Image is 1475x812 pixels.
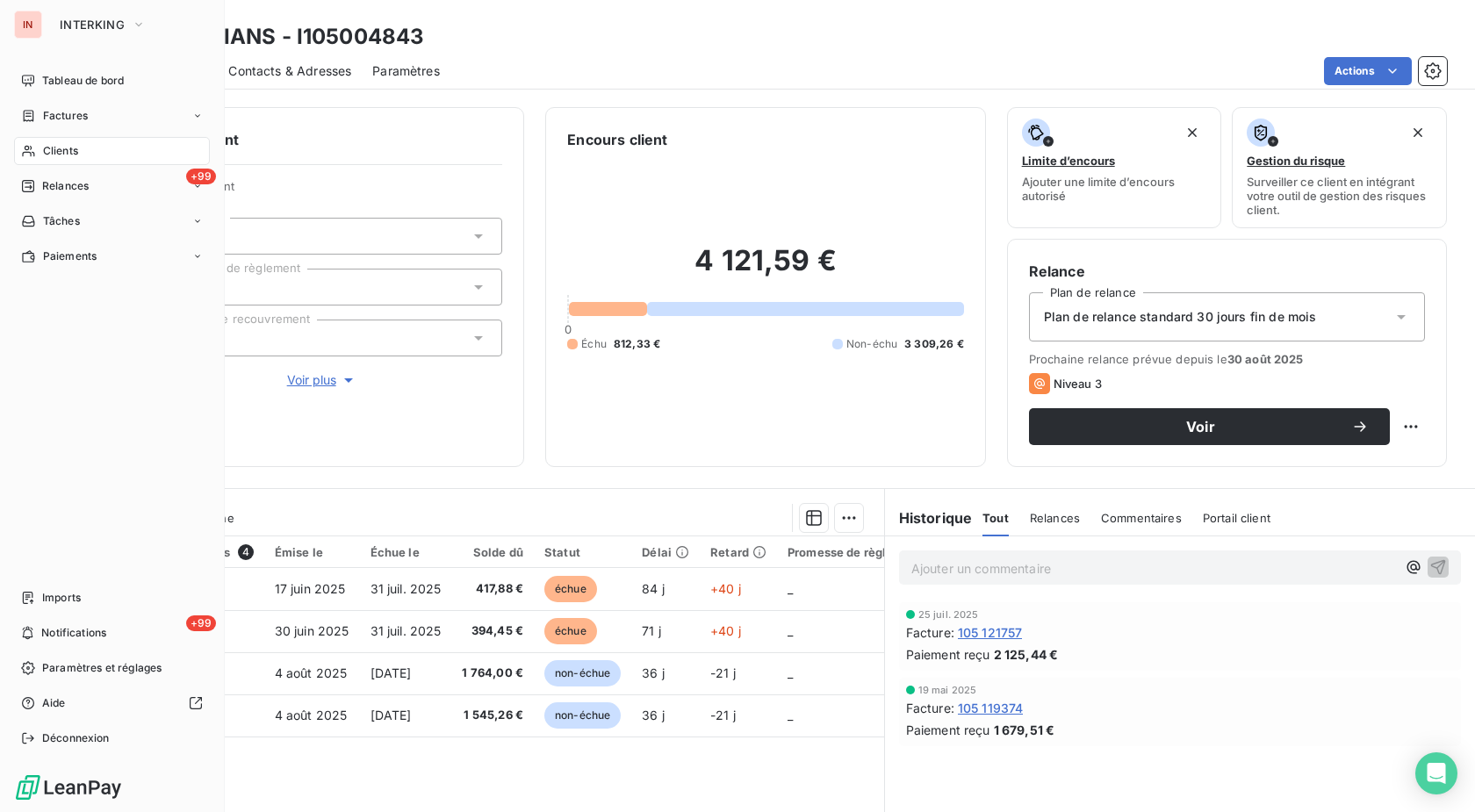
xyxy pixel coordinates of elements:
[1247,154,1345,168] span: Gestion du risque
[141,370,502,390] button: Voir plus
[14,689,210,717] a: Aide
[994,721,1055,739] span: 1 679,51 €
[42,73,124,89] span: Tableau de bord
[186,615,216,631] span: +99
[275,623,349,638] span: 30 juin 2025
[710,623,741,638] span: +40 j
[544,576,597,602] span: échue
[642,665,665,680] span: 36 j
[1007,107,1222,228] button: Limite d’encoursAjouter une limite d’encours autorisé
[41,625,106,641] span: Notifications
[642,581,665,596] span: 84 j
[1415,752,1457,794] div: Open Intercom Messenger
[371,623,442,638] span: 31 juil. 2025
[186,169,216,184] span: +99
[1232,107,1447,228] button: Gestion du risqueSurveiller ce client en intégrant votre outil de gestion des risques client.
[994,645,1059,664] span: 2 125,44 €
[567,243,963,296] h2: 4 121,59 €
[287,371,357,389] span: Voir plus
[462,622,523,640] span: 394,45 €
[544,660,621,686] span: non-échue
[1030,511,1080,525] span: Relances
[371,581,442,596] span: 31 juil. 2025
[371,665,412,680] span: [DATE]
[1029,261,1425,282] h6: Relance
[43,108,88,124] span: Factures
[14,773,123,801] img: Logo LeanPay
[710,665,736,680] span: -21 j
[958,623,1023,642] span: 105 121757
[1044,308,1317,326] span: Plan de relance standard 30 jours fin de mois
[462,707,523,724] span: 1 545,26 €
[1050,420,1351,434] span: Voir
[581,336,607,352] span: Échu
[567,129,667,150] h6: Encours client
[788,545,923,559] div: Promesse de règlement
[238,544,254,560] span: 4
[544,618,597,644] span: échue
[275,581,346,596] span: 17 juin 2025
[846,336,897,352] span: Non-échu
[885,507,973,528] h6: Historique
[906,623,954,642] span: Facture :
[42,178,89,194] span: Relances
[1054,377,1102,391] span: Niveau 3
[982,511,1009,525] span: Tout
[43,143,78,159] span: Clients
[42,660,162,676] span: Paramètres et réglages
[614,336,660,352] span: 812,33 €
[1029,352,1425,366] span: Prochaine relance prévue depuis le
[1029,408,1390,445] button: Voir
[565,322,572,336] span: 0
[1227,352,1304,366] span: 30 août 2025
[1101,511,1182,525] span: Commentaires
[43,248,97,264] span: Paiements
[710,708,736,722] span: -21 j
[710,545,766,559] div: Retard
[904,336,964,352] span: 3 309,26 €
[275,665,348,680] span: 4 août 2025
[642,545,689,559] div: Délai
[906,699,954,717] span: Facture :
[1022,175,1207,203] span: Ajouter une limite d’encours autorisé
[462,665,523,682] span: 1 764,00 €
[788,665,793,680] span: _
[275,545,349,559] div: Émise le
[372,62,440,80] span: Paramètres
[1247,175,1432,217] span: Surveiller ce client en intégrant votre outil de gestion des risques client.
[788,708,793,722] span: _
[141,179,502,204] span: Propriétés Client
[788,623,793,638] span: _
[14,11,42,39] div: IN
[60,18,125,32] span: INTERKING
[544,545,621,559] div: Statut
[371,708,412,722] span: [DATE]
[42,590,81,606] span: Imports
[42,695,66,711] span: Aide
[228,62,351,80] span: Contacts & Adresses
[1022,154,1115,168] span: Limite d’encours
[462,580,523,598] span: 417,88 €
[906,645,990,664] span: Paiement reçu
[544,702,621,729] span: non-échue
[788,581,793,596] span: _
[906,721,990,739] span: Paiement reçu
[710,581,741,596] span: +40 j
[642,623,661,638] span: 71 j
[275,708,348,722] span: 4 août 2025
[371,545,442,559] div: Échue le
[106,129,502,150] h6: Informations client
[42,730,110,746] span: Déconnexion
[918,609,979,620] span: 25 juil. 2025
[43,213,80,229] span: Tâches
[958,699,1024,717] span: 105 119374
[1324,57,1412,85] button: Actions
[155,21,424,53] h3: MOBILIANS - I105004843
[918,685,977,695] span: 19 mai 2025
[642,708,665,722] span: 36 j
[462,545,523,559] div: Solde dû
[1203,511,1270,525] span: Portail client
